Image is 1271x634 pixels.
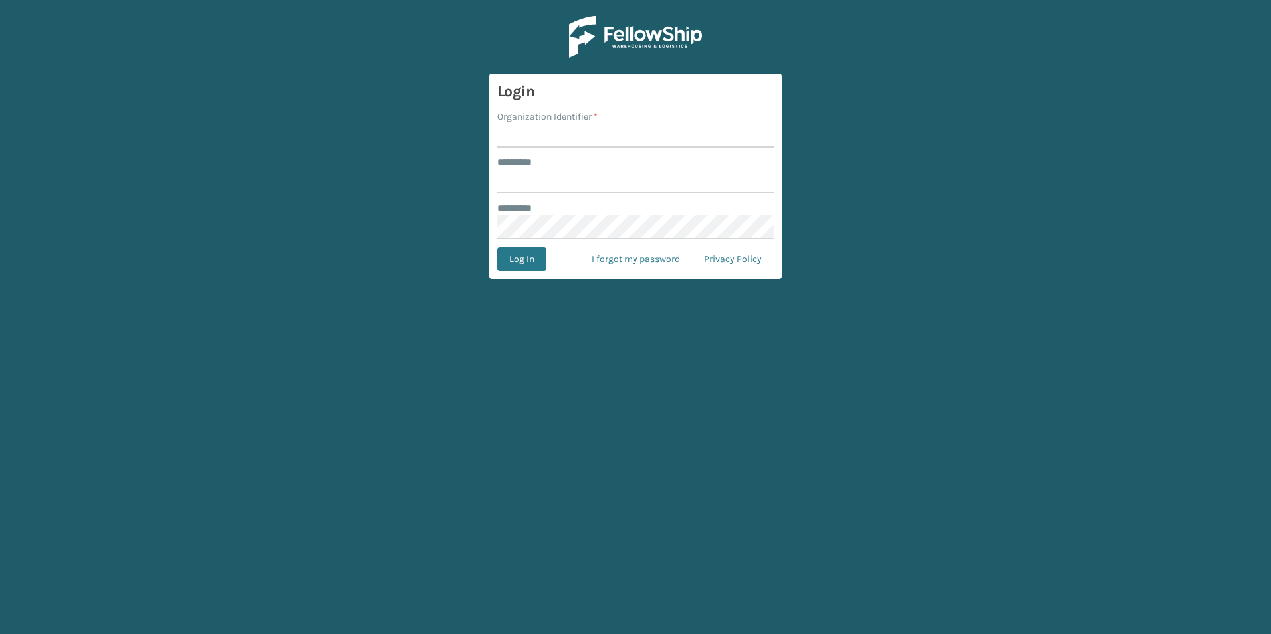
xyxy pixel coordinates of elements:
button: Log In [497,247,546,271]
img: Logo [569,16,702,58]
a: Privacy Policy [692,247,774,271]
label: Organization Identifier [497,110,598,124]
a: I forgot my password [580,247,692,271]
h3: Login [497,82,774,102]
